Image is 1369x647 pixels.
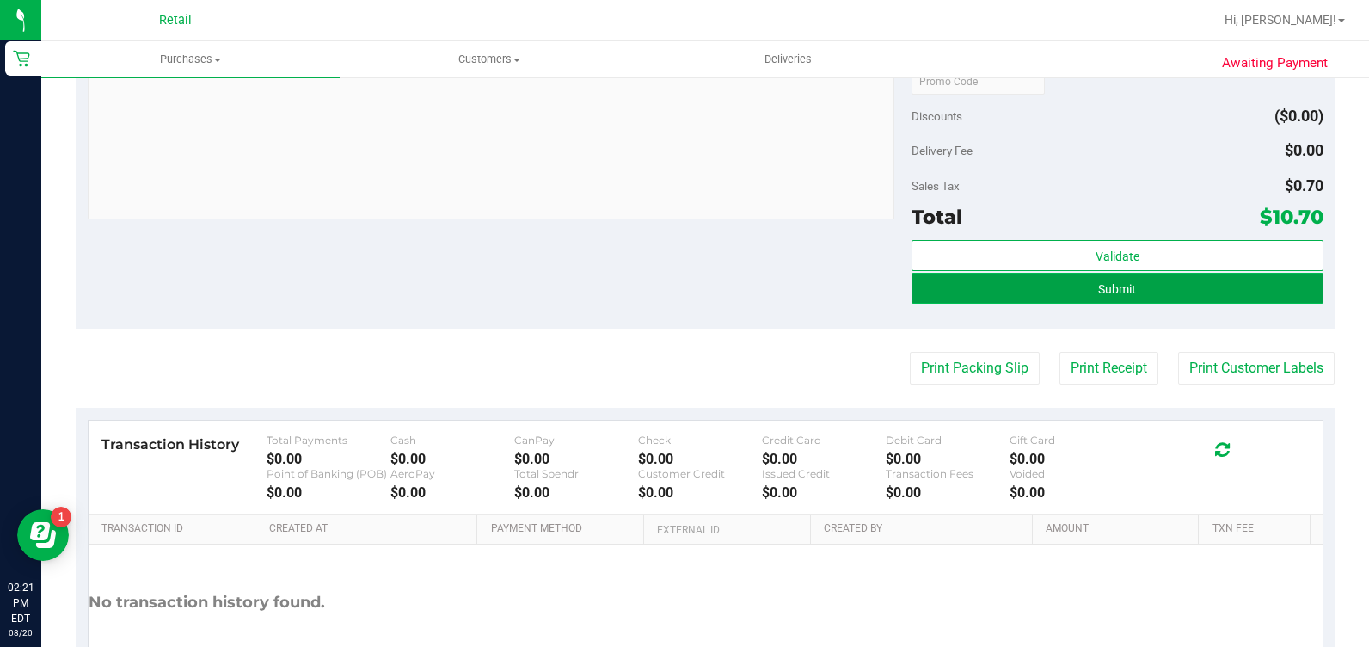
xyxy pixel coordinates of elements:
a: Txn Fee [1212,522,1304,536]
inline-svg: Retail [13,50,30,67]
p: 08/20 [8,626,34,639]
iframe: Resource center [17,509,69,561]
div: Total Spendr [514,467,638,480]
span: Deliveries [741,52,835,67]
div: $0.00 [638,484,762,501]
button: Print Receipt [1059,352,1158,385]
div: $0.00 [267,484,390,501]
a: Deliveries [639,41,937,77]
button: Print Packing Slip [910,352,1040,385]
a: Amount [1046,522,1192,536]
span: Hi, [PERSON_NAME]! [1225,13,1336,27]
span: Purchases [41,52,340,67]
div: $0.00 [1010,451,1133,467]
div: $0.00 [886,484,1010,501]
span: Submit [1098,282,1136,296]
span: Awaiting Payment [1222,53,1328,73]
a: Payment Method [491,522,637,536]
span: Discounts [912,101,962,132]
span: Customers [341,52,637,67]
div: $0.00 [886,451,1010,467]
button: Print Customer Labels [1178,352,1335,385]
div: Customer Credit [638,467,762,480]
div: Debit Card [886,434,1010,447]
div: $0.00 [390,451,514,467]
a: Customers [340,41,638,77]
span: $0.70 [1285,176,1323,194]
span: Retail [159,13,192,28]
div: Issued Credit [762,467,886,480]
button: Validate [912,240,1323,271]
div: $0.00 [638,451,762,467]
button: Submit [912,273,1323,304]
div: Voided [1010,467,1133,480]
iframe: Resource center unread badge [51,507,71,527]
div: $0.00 [514,484,638,501]
span: $10.70 [1260,205,1323,229]
span: Total [912,205,962,229]
a: Created At [269,522,471,536]
div: Total Payments [267,434,390,447]
p: 02:21 PM EDT [8,580,34,626]
span: Sales Tax [912,179,960,193]
span: ($0.00) [1274,107,1323,125]
a: Purchases [41,41,340,77]
th: External ID [643,515,810,545]
div: Credit Card [762,434,886,447]
div: Cash [390,434,514,447]
div: Point of Banking (POB) [267,467,390,480]
span: $0.00 [1285,141,1323,159]
div: Check [638,434,762,447]
div: $0.00 [762,451,886,467]
div: Transaction Fees [886,467,1010,480]
div: $0.00 [762,484,886,501]
div: AeroPay [390,467,514,480]
a: Transaction ID [101,522,249,536]
div: Gift Card [1010,434,1133,447]
input: Promo Code [912,69,1045,95]
div: $0.00 [390,484,514,501]
span: Validate [1096,250,1139,263]
div: CanPay [514,434,638,447]
div: $0.00 [1010,484,1133,501]
a: Created By [824,522,1026,536]
div: $0.00 [514,451,638,467]
div: $0.00 [267,451,390,467]
span: Delivery Fee [912,144,973,157]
